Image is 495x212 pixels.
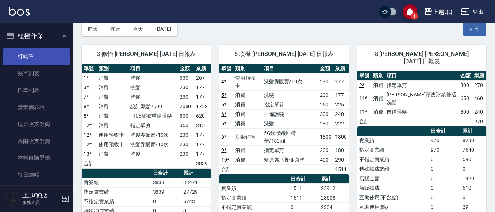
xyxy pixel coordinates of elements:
[219,183,289,193] td: 實業績
[128,121,178,130] td: 指定單剪
[357,193,429,202] td: 互助使用(不含點)
[461,183,486,193] td: 610
[289,174,319,184] th: 日合計
[463,22,486,36] button: 列印
[461,193,486,202] td: 0
[333,119,349,128] td: 222
[357,136,429,145] td: 實業績
[3,116,70,133] a: 現金收支登錄
[97,102,128,111] td: 消費
[127,22,150,36] button: 今天
[318,145,333,155] td: 200
[128,73,178,83] td: 洗髮
[22,199,60,206] p: 服務人員
[194,111,211,121] td: 620
[82,64,211,169] table: a dense table
[97,121,128,130] td: 消費
[82,187,151,197] td: 指定實業績
[262,109,318,119] td: 自備護髮
[104,22,127,36] button: 昨天
[219,164,233,174] td: 合計
[371,90,385,107] td: 消費
[3,99,70,116] a: 營業儀表板
[472,80,486,90] td: 270
[128,140,178,149] td: 洗髮券販賣/10次
[289,202,319,212] td: 0
[97,73,128,83] td: 消費
[357,71,371,81] th: 單號
[194,130,211,140] td: 177
[318,90,333,100] td: 230
[194,159,211,168] td: 3839
[219,202,289,212] td: 不指定實業績
[319,202,348,212] td: 2304
[151,178,182,187] td: 3839
[128,130,178,140] td: 洗髮券販賣/10次
[318,119,333,128] td: 280
[128,92,178,102] td: 洗髮
[128,64,178,73] th: 項目
[233,155,262,164] td: 消費
[178,149,194,159] td: 230
[429,155,461,164] td: 0
[128,83,178,92] td: 洗髮
[181,178,211,187] td: 33471
[178,83,194,92] td: 230
[289,183,319,193] td: 1511
[458,107,472,117] td: 300
[3,183,70,200] a: 排班表
[194,140,211,149] td: 177
[461,202,486,212] td: 29
[233,90,262,100] td: 消費
[262,119,318,128] td: 洗髮
[429,193,461,202] td: 0
[289,193,319,202] td: 1511
[318,109,333,119] td: 300
[333,64,349,73] th: 業績
[128,149,178,159] td: 洗髮
[403,4,417,19] button: save
[219,64,348,174] table: a dense table
[82,22,104,36] button: 前天
[3,26,70,45] button: 櫃檯作業
[97,140,128,149] td: 使用預收卡
[357,155,429,164] td: 不指定實業績
[262,155,318,164] td: 髮原素活養健康洗
[429,145,461,155] td: 970
[262,64,318,73] th: 項目
[433,7,452,16] div: 上越QQ
[333,100,349,109] td: 225
[128,102,178,111] td: 設計燙髮2600
[262,145,318,155] td: 指定單剪
[472,90,486,107] td: 460
[318,100,333,109] td: 250
[461,145,486,155] td: 7640
[233,73,262,90] td: 使用預收卡
[333,109,349,119] td: 240
[472,107,486,117] td: 240
[472,71,486,81] th: 業績
[194,149,211,159] td: 177
[233,100,262,109] td: 消費
[22,192,60,199] h5: 上越QQ店
[151,169,182,178] th: 日合計
[318,155,333,164] td: 400
[458,71,472,81] th: 金額
[429,126,461,136] th: 日合計
[411,12,418,20] span: 1
[262,73,318,90] td: 洗髮券販賣/10次
[178,130,194,140] td: 230
[151,187,182,197] td: 3839
[3,82,70,99] a: 掛單列表
[461,155,486,164] td: 590
[178,102,194,111] td: 2080
[461,164,486,174] td: 0
[194,92,211,102] td: 177
[429,183,461,193] td: 0
[97,92,128,102] td: 消費
[219,64,233,73] th: 單號
[262,100,318,109] td: 指定單剪
[194,73,211,83] td: 267
[371,71,385,81] th: 類別
[97,130,128,140] td: 使用預收卡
